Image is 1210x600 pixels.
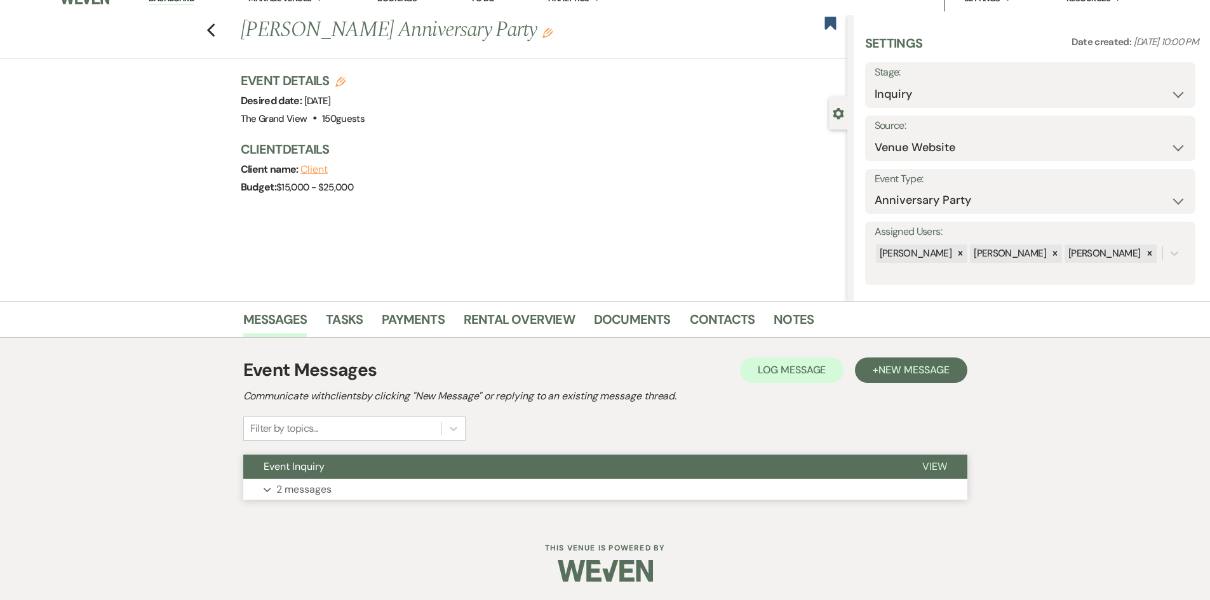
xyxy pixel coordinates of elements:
[902,455,967,479] button: View
[833,107,844,119] button: Close lead details
[922,460,947,473] span: View
[875,223,1186,241] label: Assigned Users:
[1072,36,1134,48] span: Date created:
[250,421,318,436] div: Filter by topics...
[276,481,332,498] p: 2 messages
[304,95,331,107] span: [DATE]
[878,363,949,377] span: New Message
[875,63,1186,82] label: Stage:
[865,34,923,62] h3: Settings
[243,479,967,500] button: 2 messages
[276,181,353,194] span: $15,000 - $25,000
[758,363,826,377] span: Log Message
[382,309,445,337] a: Payments
[558,549,653,593] img: Weven Logo
[542,27,553,38] button: Edit
[241,72,365,90] h3: Event Details
[241,15,721,46] h1: [PERSON_NAME] Anniversary Party
[594,309,671,337] a: Documents
[740,357,844,383] button: Log Message
[243,389,967,404] h2: Communicate with clients by clicking "New Message" or replying to an existing message thread.
[241,180,277,194] span: Budget:
[322,112,365,125] span: 150 guests
[1134,36,1199,48] span: [DATE] 10:00 PM
[243,309,307,337] a: Messages
[243,455,902,479] button: Event Inquiry
[264,460,325,473] span: Event Inquiry
[690,309,755,337] a: Contacts
[241,163,301,176] span: Client name:
[241,112,307,125] span: The Grand View
[243,357,377,383] h1: Event Messages
[876,244,954,263] div: [PERSON_NAME]
[774,309,814,337] a: Notes
[464,309,575,337] a: Rental Overview
[875,170,1186,189] label: Event Type:
[241,140,835,158] h3: Client Details
[300,164,328,175] button: Client
[970,244,1048,263] div: [PERSON_NAME]
[875,117,1186,135] label: Source:
[241,94,304,107] span: Desired date:
[855,357,967,383] button: +New Message
[1065,244,1143,263] div: [PERSON_NAME]
[326,309,363,337] a: Tasks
